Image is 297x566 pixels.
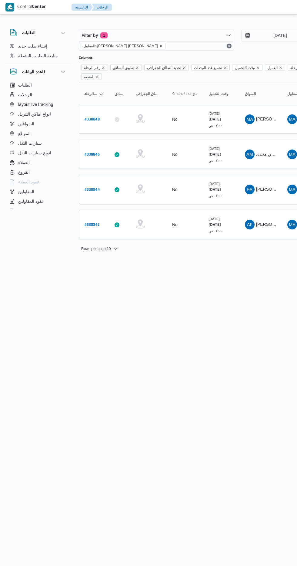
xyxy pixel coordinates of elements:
button: Rows per page:10 [79,245,120,252]
span: انواع اماكن التنزيل [18,110,51,118]
span: MA [289,150,295,159]
span: وقت التحميل [209,91,229,96]
button: المواقع [7,129,69,138]
span: تجميع عدد الوحدات [172,91,198,96]
div: Aiamun Mjada Alsaid Awad [245,150,255,159]
small: [DATE] [209,217,220,221]
b: Center [32,5,46,10]
b: [DATE] [209,223,221,227]
button: عقود العملاء [7,177,69,187]
h3: قاعدة البيانات [22,68,45,75]
span: إنشاء طلب جديد [18,42,47,50]
img: X8yXhbKr1z7QwAAAABJRU5ErkJggg== [5,3,14,12]
button: تطبيق السائق [112,89,127,99]
button: الرئيسيه [72,4,93,11]
h3: الطلبات [22,29,35,36]
div: Amaro Fthai Afiefi Mosai [245,220,255,229]
span: Rows per page : 10 [81,245,111,252]
span: المقاول: [PERSON_NAME] [PERSON_NAME] [83,43,158,49]
button: الرحلات [92,4,112,11]
button: متابعة الطلبات النشطة [7,51,69,61]
span: تجميع عدد الوحدات [194,64,222,71]
button: Remove تحديد النطاق الجغرافى from selection in this group [182,66,186,70]
a: #338846 [85,150,100,159]
button: السواق [242,89,279,99]
button: وقت التحميل [206,89,236,99]
a: #338848 [85,115,100,123]
b: # 338848 [85,118,100,122]
b: # 338842 [85,223,100,227]
div: الطلبات [5,41,72,63]
a: #338844 [85,186,100,194]
button: Remove العميل from selection in this group [279,66,282,70]
span: عقود المقاولين [18,198,44,205]
button: قاعدة البيانات [10,68,67,75]
iframe: chat widget [6,542,25,560]
button: Remove تطبيق السائق from selection in this group [135,66,139,70]
span: المقاول: محمد عيد عبدالسلام عبدالحافظ [81,43,165,49]
button: remove selected entity [159,44,163,48]
span: المنصه [84,74,94,80]
button: المقاولين [7,187,69,196]
b: [DATE] [209,153,221,157]
small: [DATE] [209,182,220,186]
small: ٠٧:٠٠ ص [209,229,222,233]
span: MA [289,220,295,229]
div: Muhammad Aid Abadalsalam Abadalihafz [287,150,297,159]
span: layout.liveTracking [18,101,53,108]
span: الطلبات [18,81,32,89]
div: قاعدة البيانات [5,80,72,211]
button: الرحلات [7,90,69,100]
span: المقاولين [18,188,34,195]
span: تحديد النطاق الجغرافى [136,91,161,96]
span: العميل [265,64,285,71]
span: رقم الرحلة [84,64,100,71]
div: Muhammad Aid Abadalsalam Abadalihafz [287,114,297,124]
span: تطبيق السائق [113,64,134,71]
span: السواقين [18,120,34,127]
span: العميل [268,64,278,71]
span: تحديد النطاق الجغرافى [144,64,189,71]
small: ٠٧:٠٠ ص [209,159,222,163]
span: سيارات النقل [18,140,42,147]
span: AM [246,150,253,159]
b: # 338844 [85,188,100,192]
button: انواع سيارات النقل [7,148,69,158]
button: Filter by1 active filters [79,29,234,41]
button: الطلبات [10,29,67,36]
span: تطبيق السائق [110,64,142,71]
span: الرحلات [18,91,32,98]
button: سيارات النقل [7,138,69,148]
span: العملاء [18,159,30,166]
span: السواق [245,91,256,96]
button: الطلبات [7,80,69,90]
span: FA [247,185,252,194]
button: انواع اماكن التنزيل [7,109,69,119]
small: [DATE] [209,146,220,150]
button: Remove تجميع عدد الوحدات from selection in this group [223,66,227,70]
button: رقم الرحلةSorted in descending order [82,89,106,99]
b: [DATE] [209,118,221,122]
button: Remove [225,42,233,50]
div: Muhammad Aid Abadalsalam Abadalihafz [287,220,297,229]
span: تحديد النطاق الجغرافى [147,64,182,71]
span: MA [289,114,295,124]
span: رقم الرحلة; Sorted in descending order [84,91,98,96]
div: No [172,152,178,157]
span: Filter by [82,32,98,39]
button: Remove رقم الرحلة from selection in this group [102,66,105,70]
span: عقود العملاء [18,178,39,186]
button: عقود المقاولين [7,196,69,206]
span: تطبيق السائق [115,91,125,96]
span: المنصه [81,73,102,80]
span: رقم الرحلة [81,64,108,71]
span: الفروع [18,169,30,176]
div: Muhammad Aid Abadalsalam Abadalihafz [287,185,297,194]
span: اجهزة التليفون [18,207,43,215]
svg: Sorted in descending order [99,91,104,96]
b: # 338846 [85,153,100,157]
span: تجميع عدد الوحدات [191,64,230,71]
div: Muhammad Aid Mahmood Hassan [245,114,255,124]
div: No [172,117,178,122]
span: 1 active filters [100,32,108,38]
